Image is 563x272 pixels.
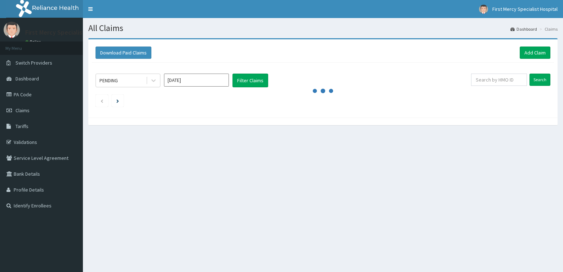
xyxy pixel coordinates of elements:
[15,75,39,82] span: Dashboard
[520,47,550,59] a: Add Claim
[116,97,119,104] a: Next page
[99,77,118,84] div: PENDING
[88,23,558,33] h1: All Claims
[15,107,30,114] span: Claims
[510,26,537,32] a: Dashboard
[15,123,28,130] span: Tariffs
[232,74,268,87] button: Filter Claims
[529,74,550,86] input: Search
[4,22,20,38] img: User Image
[164,74,229,87] input: Select Month and Year
[96,47,151,59] button: Download Paid Claims
[15,60,52,66] span: Switch Providers
[25,39,43,44] a: Online
[492,6,558,12] span: First Mercy Specialist Hospital
[312,80,334,102] svg: audio-loading
[479,5,488,14] img: User Image
[538,26,558,32] li: Claims
[100,97,103,104] a: Previous page
[471,74,527,86] input: Search by HMO ID
[25,29,110,36] p: First Mercy Specialist Hospital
